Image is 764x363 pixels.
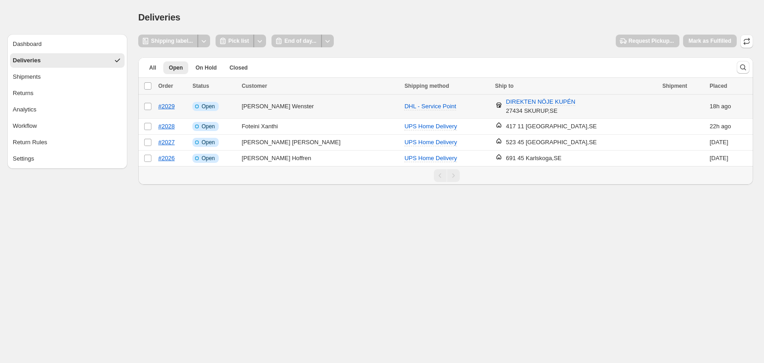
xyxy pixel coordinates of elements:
[709,103,719,110] time: Monday, September 29, 2025 at 5:50:05 PM
[149,64,156,71] span: All
[138,12,181,22] span: Deliveries
[239,119,402,135] td: Foteini Xanthi
[501,95,581,109] button: DIREKTEN NÖJE KUPÉN
[10,135,125,150] button: Return Rules
[239,95,402,119] td: [PERSON_NAME] Wenster
[10,53,125,68] button: Deliveries
[707,95,753,119] td: ago
[158,155,175,161] a: #2026
[201,123,215,130] span: Open
[10,86,125,101] button: Returns
[241,83,267,89] span: Customer
[158,83,173,89] span: Order
[709,155,728,161] time: Sunday, September 28, 2025 at 4:44:38 PM
[10,102,125,117] button: Analytics
[13,121,37,131] span: Workflow
[158,139,175,146] a: #2027
[13,105,36,114] span: Analytics
[506,98,575,106] span: DIREKTEN NÖJE KUPÉN
[13,72,40,81] span: Shipments
[10,70,125,84] button: Shipments
[495,83,514,89] span: Ship to
[506,154,562,163] div: 691 45 Karlskoga , SE
[169,64,183,71] span: Open
[201,139,215,146] span: Open
[404,123,457,130] span: UPS Home Delivery
[201,155,215,162] span: Open
[709,139,728,146] time: Sunday, September 28, 2025 at 4:48:12 PM
[158,123,175,130] a: #2028
[10,119,125,133] button: Workflow
[239,151,402,166] td: [PERSON_NAME] Hoffren
[506,122,597,131] div: 417 11 [GEOGRAPHIC_DATA] , SE
[404,139,457,146] span: UPS Home Delivery
[399,151,462,166] button: UPS Home Delivery
[13,89,34,98] span: Returns
[662,83,687,89] span: Shipment
[10,151,125,166] button: Settings
[196,64,217,71] span: On Hold
[707,119,753,135] td: ago
[709,83,727,89] span: Placed
[404,103,456,110] span: DHL - Service Point
[506,138,597,147] div: 523 45 [GEOGRAPHIC_DATA] , SE
[404,83,449,89] span: Shipping method
[13,154,34,163] span: Settings
[230,64,248,71] span: Closed
[13,138,47,147] span: Return Rules
[201,103,215,110] span: Open
[506,97,575,116] div: 27434 SKURUP , SE
[399,99,462,114] button: DHL - Service Point
[192,83,209,89] span: Status
[13,56,40,65] span: Deliveries
[13,40,42,49] span: Dashboard
[10,37,125,51] button: Dashboard
[158,103,175,110] a: #2029
[737,61,749,74] button: Search and filter results
[399,119,462,134] button: UPS Home Delivery
[239,135,402,151] td: [PERSON_NAME] [PERSON_NAME]
[399,135,462,150] button: UPS Home Delivery
[138,166,753,185] nav: Pagination
[709,123,719,130] time: Monday, September 29, 2025 at 2:27:07 PM
[404,155,457,161] span: UPS Home Delivery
